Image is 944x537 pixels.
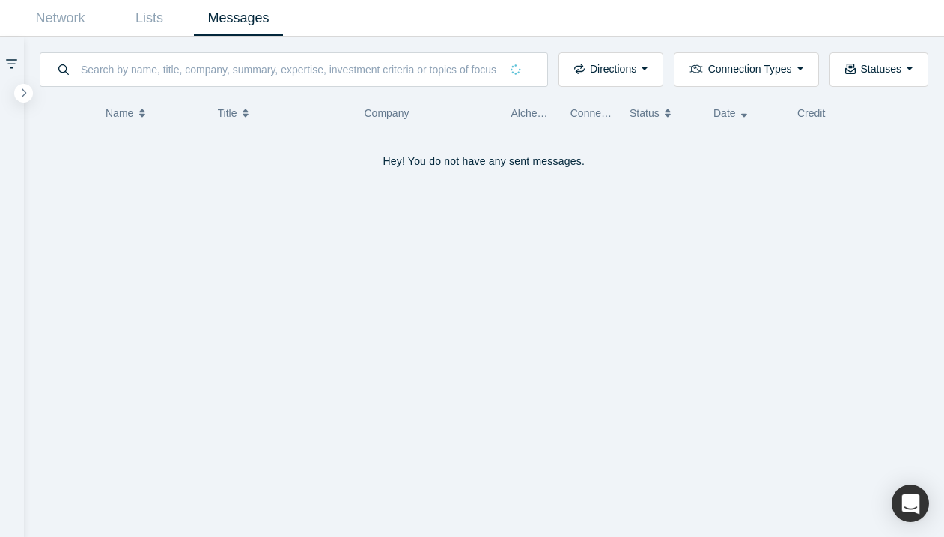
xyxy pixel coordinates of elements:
[40,155,929,168] h4: Hey! You do not have any sent messages.
[16,1,105,36] a: Network
[79,52,500,87] input: Search by name, title, company, summary, expertise, investment criteria or topics of focus
[105,1,194,36] a: Lists
[218,97,237,129] span: Title
[106,97,133,129] span: Name
[106,97,202,129] button: Name
[829,52,928,87] button: Statuses
[713,97,736,129] span: Date
[713,97,782,129] button: Date
[797,107,825,119] span: Credit
[365,107,409,119] span: Company
[558,52,663,87] button: Directions
[630,97,660,129] span: Status
[194,1,283,36] a: Messages
[674,52,818,87] button: Connection Types
[218,97,349,129] button: Title
[630,97,698,129] button: Status
[511,107,581,119] span: Alchemist Role
[570,107,649,119] span: Connection Type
